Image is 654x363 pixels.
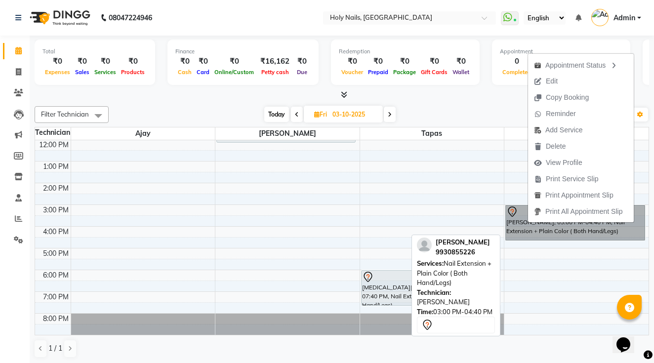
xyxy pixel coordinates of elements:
div: Appointment Status [528,56,634,73]
span: Petty cash [259,69,291,76]
span: Fri [312,111,329,118]
div: 7:00 PM [41,292,71,302]
div: 9930855226 [436,247,490,257]
span: Expenses [42,69,73,76]
span: Reminder [546,109,576,119]
span: Delete [546,141,566,152]
span: Print Service Slip [546,174,599,184]
span: Prepaid [366,69,391,76]
div: 2:00 PM [41,183,71,194]
div: 12:00 PM [37,140,71,150]
div: ₹0 [92,56,119,67]
b: 08047224946 [109,4,152,32]
span: Ajay [71,127,215,140]
div: Redemption [339,47,472,56]
iframe: chat widget [613,323,644,353]
span: Add Service [545,125,582,135]
span: Wallet [450,69,472,76]
div: 8:00 PM [41,314,71,324]
img: printapt.png [534,192,541,199]
span: Print All Appointment Slip [545,206,622,217]
div: 3:00 PM [41,205,71,215]
div: Finance [175,47,311,56]
span: Nail Extension + Plain Color ( Both Hand/Legs) [417,259,491,286]
div: ₹0 [366,56,391,67]
span: Admin [613,13,635,23]
div: [MEDICAL_DATA][PERSON_NAME], 06:00 PM-07:40 PM, Nail Extension + Plain Color ( Both Hand/Legs) [362,271,500,305]
span: Card [194,69,212,76]
div: ₹0 [194,56,212,67]
div: Technician [35,127,71,138]
img: profile [417,238,432,252]
div: ₹0 [42,56,73,67]
span: Technician: [417,288,451,296]
div: ₹0 [339,56,366,67]
span: Package [391,69,418,76]
span: [PERSON_NAME] [436,238,490,246]
input: 2025-10-03 [329,107,379,122]
div: ₹0 [73,56,92,67]
img: logo [25,4,93,32]
span: Gift Cards [418,69,450,76]
img: printall.png [534,208,541,215]
span: [PERSON_NAME] [504,127,649,140]
span: Cash [175,69,194,76]
div: ₹16,162 [256,56,293,67]
div: ₹0 [418,56,450,67]
span: Services: [417,259,444,267]
div: 03:00 PM-04:40 PM [417,307,495,317]
span: [PERSON_NAME] [215,127,360,140]
span: Copy Booking [546,92,589,103]
span: Services [92,69,119,76]
span: Online/Custom [212,69,256,76]
span: Today [264,107,289,122]
img: Admin [591,9,609,26]
span: Sales [73,69,92,76]
span: 1 / 1 [48,343,62,354]
span: Print Appointment Slip [545,190,613,201]
img: apt_status.png [534,62,541,69]
div: ₹0 [293,56,311,67]
div: 1:00 PM [41,161,71,172]
div: Appointment [500,47,622,56]
div: ₹0 [212,56,256,67]
span: View Profile [546,158,582,168]
span: Time: [417,308,433,316]
span: Tapas [360,127,504,140]
span: Filter Technician [41,110,89,118]
div: 5:00 PM [41,248,71,259]
span: Completed [500,69,533,76]
div: [PERSON_NAME] [417,288,495,307]
span: Voucher [339,69,366,76]
div: 4:00 PM [41,227,71,237]
div: 6:00 PM [41,270,71,281]
div: ₹0 [450,56,472,67]
span: Due [294,69,310,76]
span: Edit [546,76,558,86]
div: ₹0 [119,56,147,67]
div: 0 [500,56,533,67]
div: ₹0 [175,56,194,67]
div: ₹0 [391,56,418,67]
img: add-service.png [534,126,541,134]
div: Total [42,47,147,56]
span: Products [119,69,147,76]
